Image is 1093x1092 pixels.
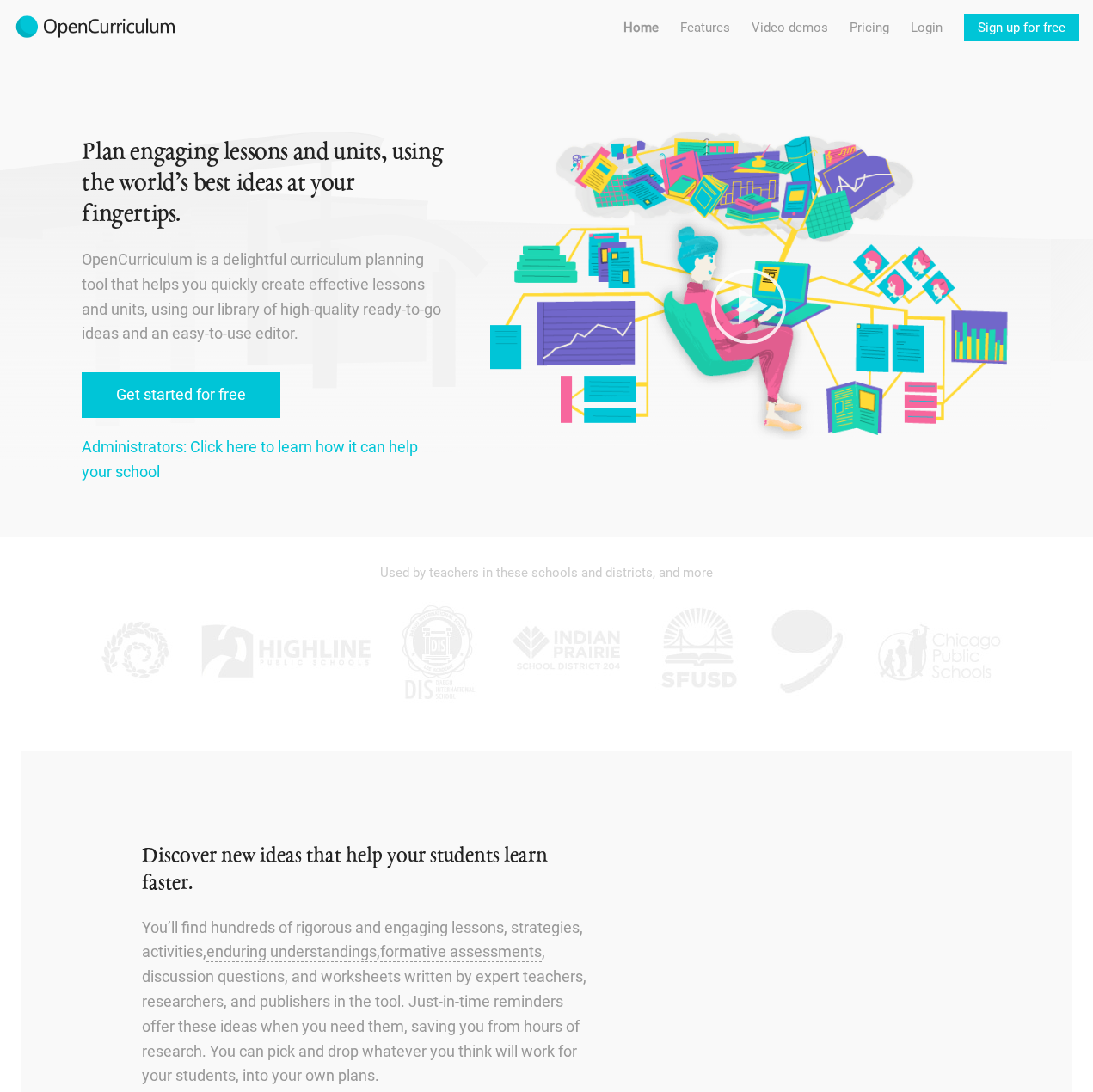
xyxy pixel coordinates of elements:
h2: Discover new ideas that help your students learn faster. [142,843,590,899]
span: formative assessments [380,942,542,960]
img: SFUSD.jpg [655,600,741,703]
p: OpenCurriculum is a delightful curriculum planning tool that helps you quickly create effective l... [82,248,447,347]
a: Video demos [752,14,828,41]
h1: Plan engaging lessons and units, using the world’s best ideas at your fingertips. [82,138,447,230]
img: KPPCS.jpg [90,600,176,703]
a: Get started for free [82,372,280,418]
img: 2017-logo-m.png [14,14,177,41]
a: Pricing [850,14,889,41]
img: DIS.jpg [395,600,481,703]
a: Login [911,14,943,41]
a: Home [623,14,659,41]
img: IPSD.jpg [503,600,632,703]
a: Features [680,14,730,41]
a: Administrators: Click here to learn how it can help your school [82,438,418,481]
img: Highline.jpg [200,600,371,703]
div: Used by teachers in these schools and districts, and more [82,554,1010,592]
img: CPS.jpg [874,600,1003,703]
a: Sign up for free [964,14,1079,41]
p: You’ll find hundreds of rigorous and engaging lessons, strategies, activities, , , discussion que... [142,916,590,1089]
img: AGK.jpg [764,600,850,703]
span: enduring understandings [206,942,377,960]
